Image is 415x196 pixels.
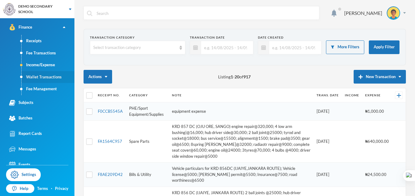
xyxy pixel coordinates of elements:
[9,131,42,137] div: Report Cards
[3,3,15,15] img: logo
[9,24,32,30] div: Finance
[314,163,342,187] td: [DATE]
[326,40,364,54] button: More Filters
[126,121,169,163] td: Spare Parts
[37,186,48,192] a: Terms
[243,74,251,79] b: 917
[397,93,401,98] img: +
[314,102,342,121] td: [DATE]
[218,74,251,80] span: Listing - of
[342,88,362,102] th: Income
[87,11,92,16] img: search
[98,172,123,177] a: F8AE209D42
[93,45,177,51] div: Select transaction category
[22,83,74,95] a: Fee Management
[354,70,406,84] button: New Transaction
[362,163,392,187] td: ₦24,500.00
[6,168,41,181] a: Settings
[22,71,74,83] a: Wallet Transactions
[231,74,233,79] b: 1
[22,47,74,59] a: Fee Transactions
[9,115,33,122] div: Batches
[314,88,342,102] th: Trans. Date
[98,109,123,114] a: F0CCB5545A
[9,162,30,168] div: Events
[169,163,314,187] td: Vehicle particulars for KRD 856DC (IJAIYE,JANKARA ROUTE); Vehicle license@5000; [PERSON_NAME] per...
[55,186,68,192] a: Privacy
[235,74,239,79] b: 20
[18,4,63,15] div: DEMO SECONDARY SCHOOL
[201,41,250,54] input: e.g. 14/08/2025 - 14/09/2025
[22,35,74,47] a: Receipts
[98,139,122,144] a: FA1564C957
[9,100,33,106] div: Subjects
[84,70,112,84] button: Actions
[258,35,321,40] div: Date Created
[362,88,392,102] th: Expense
[96,6,316,20] input: Search
[387,7,400,19] img: STUDENT
[6,184,34,193] a: Help
[362,121,392,163] td: ₦640,000.00
[9,146,36,153] div: Messages
[126,163,169,187] td: Bills & Utility
[90,35,185,40] div: Transaction category
[95,88,126,102] th: Receipt No.
[190,35,253,40] div: Transaction Date
[369,40,400,54] button: Apply Filter
[169,121,314,163] td: KRD 857 DC (OJU ORE, SANGO) engine repair@320,000; 4 low arm bushing|@16,000; hub driver side@30,...
[51,186,52,192] div: ·
[22,59,74,71] a: Income/Expense
[269,41,318,54] input: e.g. 14/08/2025 - 14/09/2025
[126,88,169,102] th: Category
[169,88,314,102] th: Note
[362,102,392,121] td: ₦1,000.00
[169,102,314,121] td: equipment expense
[126,102,169,121] td: PHE/Sport Equipment/Supplies
[314,121,342,163] td: [DATE]
[344,9,382,17] div: [PERSON_NAME]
